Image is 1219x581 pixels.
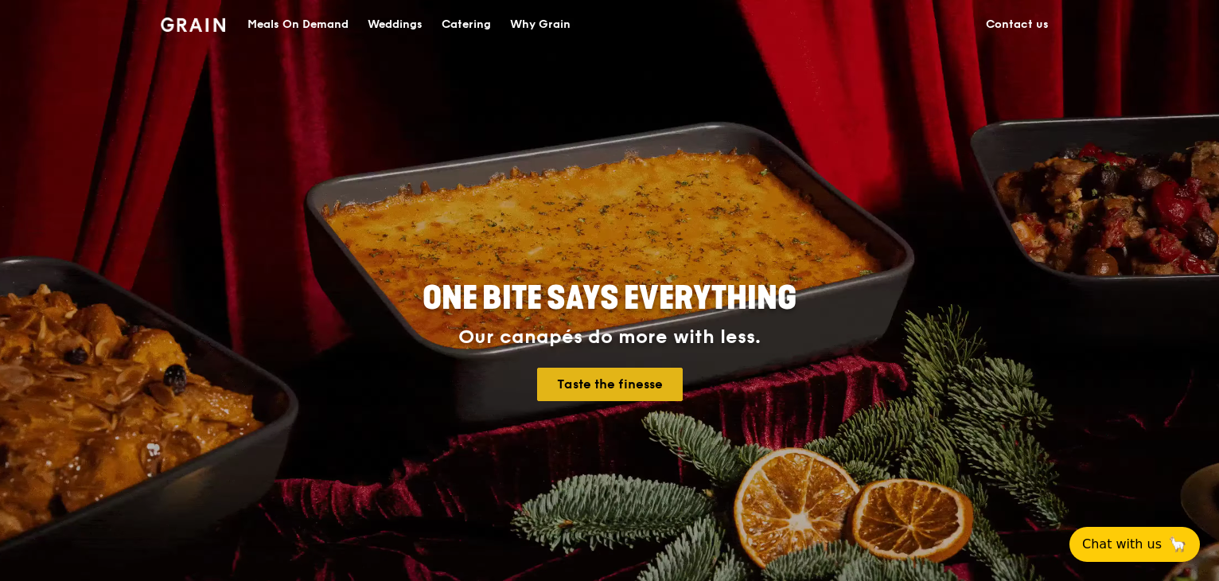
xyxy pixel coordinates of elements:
img: Grain [161,18,225,32]
span: 🦙 [1168,535,1187,554]
a: Catering [432,1,500,49]
div: Weddings [368,1,423,49]
a: Contact us [976,1,1058,49]
a: Weddings [358,1,432,49]
a: Taste the finesse [537,368,683,401]
span: ONE BITE SAYS EVERYTHING [423,279,796,318]
div: Our canapés do more with less. [323,326,896,349]
div: Why Grain [510,1,571,49]
a: Why Grain [500,1,580,49]
div: Catering [442,1,491,49]
span: Chat with us [1082,535,1162,554]
button: Chat with us🦙 [1069,527,1200,562]
div: Meals On Demand [247,1,349,49]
